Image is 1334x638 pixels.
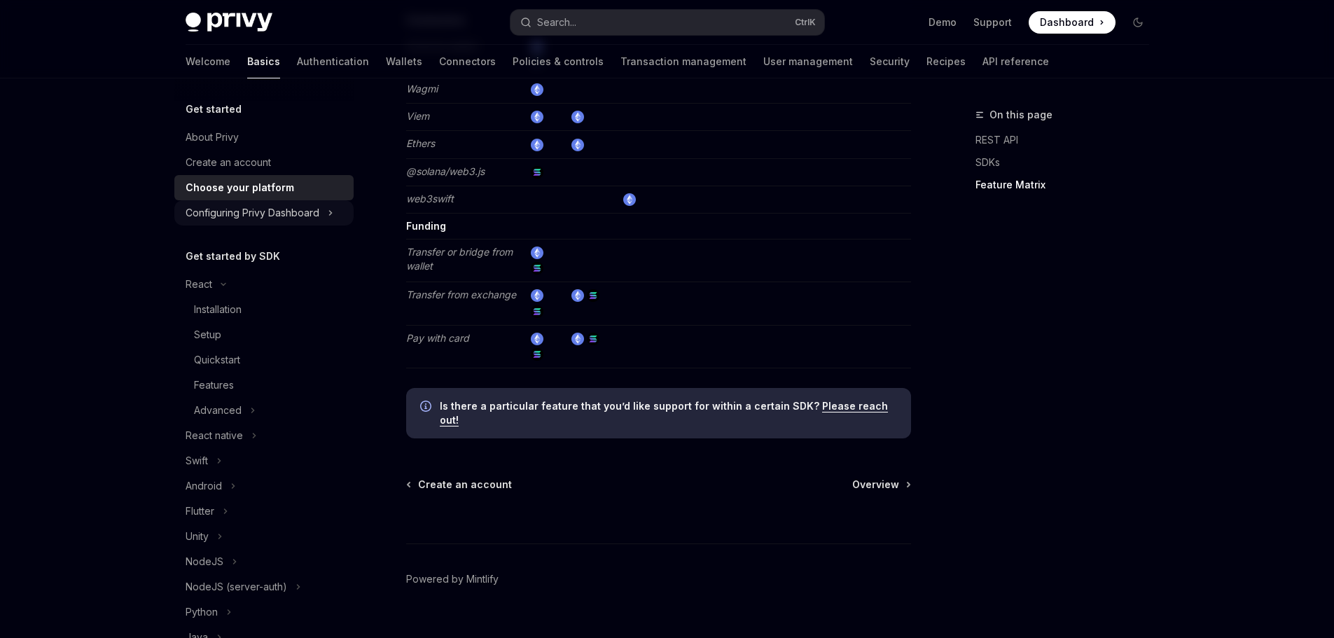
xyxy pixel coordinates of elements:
[194,402,242,419] div: Advanced
[587,333,599,345] img: solana.png
[406,165,485,177] em: @solana/web3.js
[174,524,354,549] button: Toggle Unity section
[1127,11,1149,34] button: Toggle dark mode
[926,45,966,78] a: Recipes
[406,110,429,122] em: Viem
[174,150,354,175] a: Create an account
[174,322,354,347] a: Setup
[531,166,543,179] img: solana.png
[408,478,512,492] a: Create an account
[531,289,543,302] img: ethereum.png
[571,139,584,151] img: ethereum.png
[406,572,499,586] a: Powered by Mintlify
[531,262,543,275] img: solana.png
[186,503,214,520] div: Flutter
[975,174,1160,196] a: Feature Matrix
[194,377,234,394] div: Features
[247,45,280,78] a: Basics
[510,10,824,35] button: Open search
[982,45,1049,78] a: API reference
[440,400,819,412] strong: Is there a particular feature that you’d like support for within a certain SDK?
[406,332,469,344] em: Pay with card
[194,301,242,318] div: Installation
[174,599,354,625] button: Toggle Python section
[194,326,221,343] div: Setup
[531,83,543,96] img: ethereum.png
[186,276,212,293] div: React
[531,305,543,318] img: solana.png
[186,478,222,494] div: Android
[439,45,496,78] a: Connectors
[531,348,543,361] img: solana.png
[406,246,513,272] em: Transfer or bridge from wallet
[795,17,816,28] span: Ctrl K
[186,578,287,595] div: NodeJS (server-auth)
[174,175,354,200] a: Choose your platform
[852,478,899,492] span: Overview
[406,220,446,232] strong: Funding
[186,129,239,146] div: About Privy
[975,129,1160,151] a: REST API
[623,193,636,206] img: ethereum.png
[571,289,584,302] img: ethereum.png
[406,137,435,149] em: Ethers
[186,101,242,118] h5: Get started
[174,297,354,322] a: Installation
[186,179,294,196] div: Choose your platform
[1029,11,1116,34] a: Dashboard
[531,111,543,123] img: ethereum.png
[513,45,604,78] a: Policies & controls
[174,200,354,226] button: Toggle Configuring Privy Dashboard section
[186,452,208,469] div: Swift
[531,139,543,151] img: ethereum.png
[406,289,516,300] em: Transfer from exchange
[571,111,584,123] img: ethereum.png
[186,154,271,171] div: Create an account
[420,401,434,415] svg: Info
[186,604,218,620] div: Python
[418,478,512,492] span: Create an account
[973,15,1012,29] a: Support
[870,45,910,78] a: Security
[174,499,354,524] button: Toggle Flutter section
[186,427,243,444] div: React native
[174,125,354,150] a: About Privy
[989,106,1052,123] span: On this page
[531,247,543,259] img: ethereum.png
[194,352,240,368] div: Quickstart
[406,193,454,204] em: web3swift
[186,553,223,570] div: NodeJS
[587,289,599,302] img: solana.png
[174,549,354,574] button: Toggle NodeJS section
[531,333,543,345] img: ethereum.png
[975,151,1160,174] a: SDKs
[186,13,272,32] img: dark logo
[174,448,354,473] button: Toggle Swift section
[406,83,438,95] em: Wagmi
[174,373,354,398] a: Features
[386,45,422,78] a: Wallets
[174,574,354,599] button: Toggle NodeJS (server-auth) section
[297,45,369,78] a: Authentication
[174,423,354,448] button: Toggle React native section
[620,45,746,78] a: Transaction management
[763,45,853,78] a: User management
[852,478,910,492] a: Overview
[1040,15,1094,29] span: Dashboard
[571,333,584,345] img: ethereum.png
[186,248,280,265] h5: Get started by SDK
[186,204,319,221] div: Configuring Privy Dashboard
[186,528,209,545] div: Unity
[174,473,354,499] button: Toggle Android section
[537,14,576,31] div: Search...
[929,15,957,29] a: Demo
[440,400,888,427] a: Please reach out!
[174,398,354,423] button: Toggle Advanced section
[174,272,354,297] button: Toggle React section
[186,45,230,78] a: Welcome
[174,347,354,373] a: Quickstart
